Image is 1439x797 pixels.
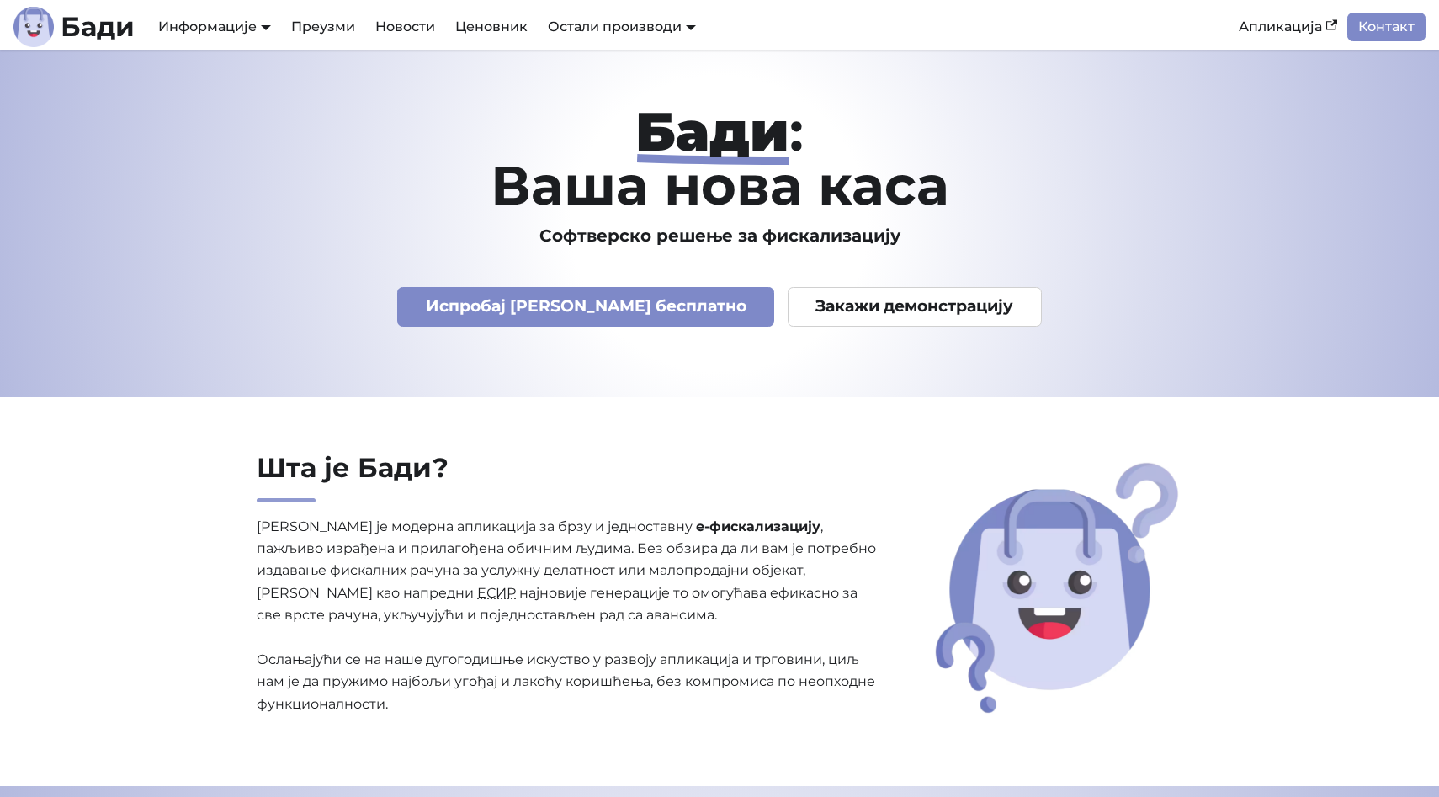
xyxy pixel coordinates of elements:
[445,13,538,41] a: Ценовник
[61,13,135,40] b: Бади
[13,7,135,47] a: ЛогоБади
[397,287,774,327] a: Испробај [PERSON_NAME] бесплатно
[178,104,1261,212] h1: : Ваша нова каса
[1347,13,1426,41] a: Контакт
[477,585,516,601] abbr: Електронски систем за издавање рачуна
[365,13,445,41] a: Новости
[930,457,1184,719] img: Шта је Бади?
[635,98,789,164] strong: Бади
[257,451,878,502] h2: Шта је Бади?
[158,19,271,35] a: Информације
[696,518,820,534] strong: е-фискализацију
[1229,13,1347,41] a: Апликација
[548,19,696,35] a: Остали производи
[178,226,1261,247] h3: Софтверско решење за фискализацију
[257,516,878,716] p: [PERSON_NAME] је модерна апликација за брзу и једноставну , пажљиво израђена и прилагођена обични...
[788,287,1042,327] a: Закажи демонстрацију
[281,13,365,41] a: Преузми
[13,7,54,47] img: Лого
